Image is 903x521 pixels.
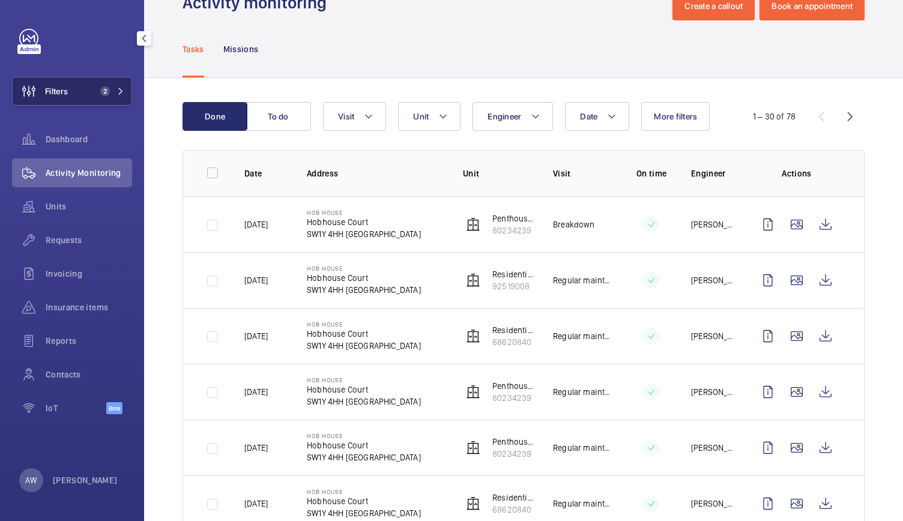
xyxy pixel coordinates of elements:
[244,386,268,398] p: [DATE]
[466,496,480,511] img: elevator.svg
[466,273,480,288] img: elevator.svg
[183,102,247,131] button: Done
[466,385,480,399] img: elevator.svg
[246,102,311,131] button: To do
[46,167,132,179] span: Activity Monitoring
[307,396,421,408] p: SW1Y 4HH [GEOGRAPHIC_DATA]
[46,234,132,246] span: Requests
[553,167,612,179] p: Visit
[466,217,480,232] img: elevator.svg
[307,265,421,272] p: Hob House
[307,272,421,284] p: Hobhouse Court
[398,102,461,131] button: Unit
[492,324,534,336] p: Residential Lift 5 RHS
[307,451,421,463] p: SW1Y 4HH [GEOGRAPHIC_DATA]
[307,167,444,179] p: Address
[466,329,480,343] img: elevator.svg
[654,112,697,121] span: More filters
[691,167,734,179] p: Engineer
[492,224,534,236] p: 80234239
[307,340,421,352] p: SW1Y 4HH [GEOGRAPHIC_DATA]
[307,495,421,507] p: Hobhouse Court
[492,492,534,504] p: Residential Lift 5 RHS
[244,498,268,510] p: [DATE]
[466,441,480,455] img: elevator.svg
[244,330,268,342] p: [DATE]
[580,112,597,121] span: Date
[183,43,204,55] p: Tasks
[753,110,796,122] div: 1 – 30 of 78
[307,439,421,451] p: Hobhouse Court
[223,43,259,55] p: Missions
[244,274,268,286] p: [DATE]
[46,402,106,414] span: IoT
[492,392,534,404] p: 80234239
[553,386,612,398] p: Regular maintenance
[307,228,421,240] p: SW1Y 4HH [GEOGRAPHIC_DATA]
[307,209,421,216] p: Hob House
[307,376,421,384] p: Hob House
[338,112,354,121] span: Visit
[244,218,268,230] p: [DATE]
[565,102,629,131] button: Date
[307,284,421,296] p: SW1Y 4HH [GEOGRAPHIC_DATA]
[492,336,534,348] p: 68620840
[754,167,840,179] p: Actions
[553,442,612,454] p: Regular maintenance
[244,167,288,179] p: Date
[492,436,534,448] p: Penthouse Lift 2
[691,330,734,342] p: [PERSON_NAME]
[691,274,734,286] p: [PERSON_NAME]
[553,274,612,286] p: Regular maintenance
[12,77,132,106] button: Filters2
[307,432,421,439] p: Hob House
[492,448,534,460] p: 80234239
[631,167,672,179] p: On time
[473,102,553,131] button: Engineer
[413,112,429,121] span: Unit
[641,102,710,131] button: More filters
[46,369,132,381] span: Contacts
[46,133,132,145] span: Dashboard
[691,386,734,398] p: [PERSON_NAME]
[100,86,110,96] span: 2
[492,268,534,280] p: Residential Lift 6 LHS
[691,498,734,510] p: [PERSON_NAME]
[488,112,521,121] span: Engineer
[492,504,534,516] p: 68620840
[323,102,386,131] button: Visit
[46,200,132,212] span: Units
[46,301,132,313] span: Insurance items
[46,268,132,280] span: Invoicing
[691,442,734,454] p: [PERSON_NAME]
[463,167,534,179] p: Unit
[307,321,421,328] p: Hob House
[691,218,734,230] p: [PERSON_NAME]
[492,212,534,224] p: Penthouse Lift 2
[492,380,534,392] p: Penthouse Lift 2
[46,335,132,347] span: Reports
[244,442,268,454] p: [DATE]
[307,507,421,519] p: SW1Y 4HH [GEOGRAPHIC_DATA]
[492,280,534,292] p: 92519008
[307,384,421,396] p: Hobhouse Court
[553,330,612,342] p: Regular maintenance
[45,85,68,97] span: Filters
[307,216,421,228] p: Hobhouse Court
[553,498,612,510] p: Regular maintenance
[307,488,421,495] p: Hob House
[25,474,37,486] p: AW
[553,218,595,230] p: Breakdown
[307,328,421,340] p: Hobhouse Court
[106,402,122,414] span: Beta
[53,474,118,486] p: [PERSON_NAME]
